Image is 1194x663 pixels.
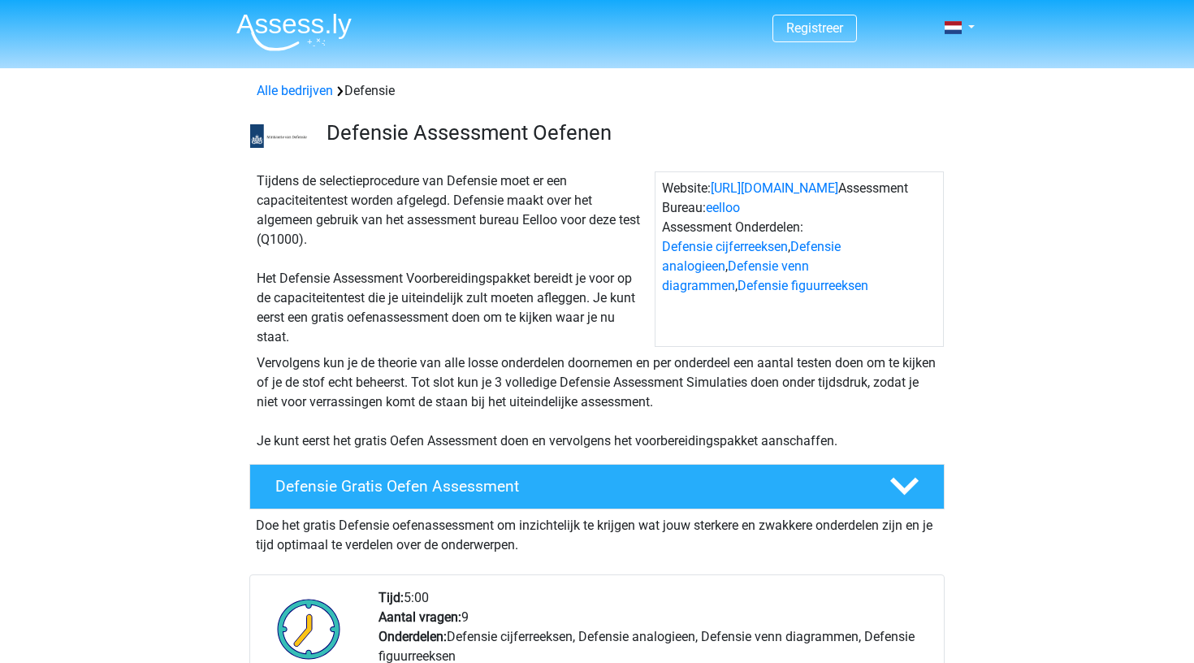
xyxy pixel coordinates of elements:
[250,81,944,101] div: Defensie
[738,278,868,293] a: Defensie figuurreeksen
[379,609,461,625] b: Aantal vragen:
[379,590,404,605] b: Tijd:
[655,171,944,347] div: Website: Assessment Bureau: Assessment Onderdelen: , , ,
[706,200,740,215] a: eelloo
[662,239,788,254] a: Defensie cijferreeksen
[327,120,932,145] h3: Defensie Assessment Oefenen
[250,171,655,347] div: Tijdens de selectieprocedure van Defensie moet er een capaciteitentest worden afgelegd. Defensie ...
[786,20,843,36] a: Registreer
[379,629,447,644] b: Onderdelen:
[236,13,352,51] img: Assessly
[275,477,863,496] h4: Defensie Gratis Oefen Assessment
[662,239,841,274] a: Defensie analogieen
[711,180,838,196] a: [URL][DOMAIN_NAME]
[257,83,333,98] a: Alle bedrijven
[249,509,945,555] div: Doe het gratis Defensie oefenassessment om inzichtelijk te krijgen wat jouw sterkere en zwakkere ...
[243,464,951,509] a: Defensie Gratis Oefen Assessment
[662,258,809,293] a: Defensie venn diagrammen
[250,353,944,451] div: Vervolgens kun je de theorie van alle losse onderdelen doornemen en per onderdeel een aantal test...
